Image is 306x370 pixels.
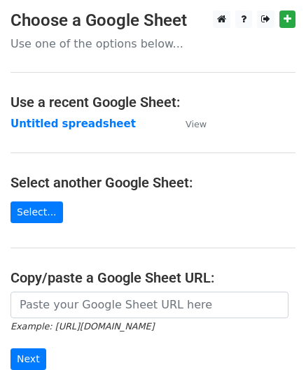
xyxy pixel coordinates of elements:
small: View [186,119,207,129]
h4: Use a recent Google Sheet: [11,94,295,111]
small: Example: [URL][DOMAIN_NAME] [11,321,154,332]
a: Select... [11,201,63,223]
a: Untitled spreadsheet [11,118,136,130]
h4: Select another Google Sheet: [11,174,295,191]
a: View [172,118,207,130]
h3: Choose a Google Sheet [11,10,295,31]
input: Next [11,348,46,370]
p: Use one of the options below... [11,36,295,51]
input: Paste your Google Sheet URL here [11,292,288,318]
h4: Copy/paste a Google Sheet URL: [11,269,295,286]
